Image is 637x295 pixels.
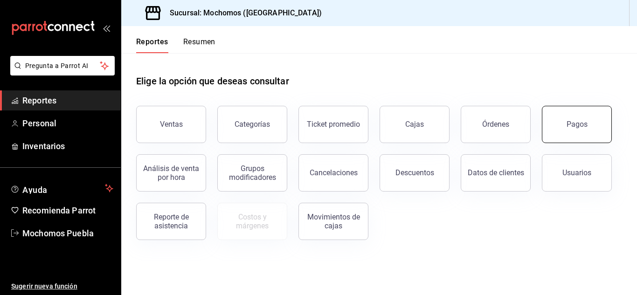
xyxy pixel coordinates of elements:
div: Análisis de venta por hora [142,164,200,182]
button: Contrata inventarios para ver este reporte [217,203,287,240]
button: Cancelaciones [298,154,368,192]
button: Órdenes [461,106,531,143]
span: Mochomos Puebla [22,227,113,240]
span: Sugerir nueva función [11,281,113,291]
button: Datos de clientes [461,154,531,192]
span: Ayuda [22,183,101,194]
button: Pregunta a Parrot AI [10,56,115,75]
button: Categorías [217,106,287,143]
div: Usuarios [562,168,591,177]
span: Pregunta a Parrot AI [25,61,100,71]
div: navigation tabs [136,37,215,53]
button: Usuarios [542,154,612,192]
div: Ventas [160,120,183,129]
div: Descuentos [395,168,434,177]
button: Cajas [380,106,450,143]
span: Reportes [22,94,113,107]
div: Órdenes [482,120,509,129]
div: Cajas [405,120,424,129]
h1: Elige la opción que deseas consultar [136,74,289,88]
button: Reporte de asistencia [136,203,206,240]
div: Cancelaciones [310,168,358,177]
button: Pagos [542,106,612,143]
span: Recomienda Parrot [22,204,113,217]
div: Ticket promedio [307,120,360,129]
span: Inventarios [22,140,113,152]
button: open_drawer_menu [103,24,110,32]
div: Movimientos de cajas [305,213,362,230]
button: Resumen [183,37,215,53]
button: Descuentos [380,154,450,192]
button: Grupos modificadores [217,154,287,192]
span: Personal [22,117,113,130]
h3: Sucursal: Mochomos ([GEOGRAPHIC_DATA]) [162,7,322,19]
button: Movimientos de cajas [298,203,368,240]
div: Costos y márgenes [223,213,281,230]
div: Reporte de asistencia [142,213,200,230]
button: Ventas [136,106,206,143]
div: Grupos modificadores [223,164,281,182]
div: Datos de clientes [468,168,524,177]
div: Pagos [567,120,588,129]
div: Categorías [235,120,270,129]
button: Análisis de venta por hora [136,154,206,192]
button: Ticket promedio [298,106,368,143]
a: Pregunta a Parrot AI [7,68,115,77]
button: Reportes [136,37,168,53]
